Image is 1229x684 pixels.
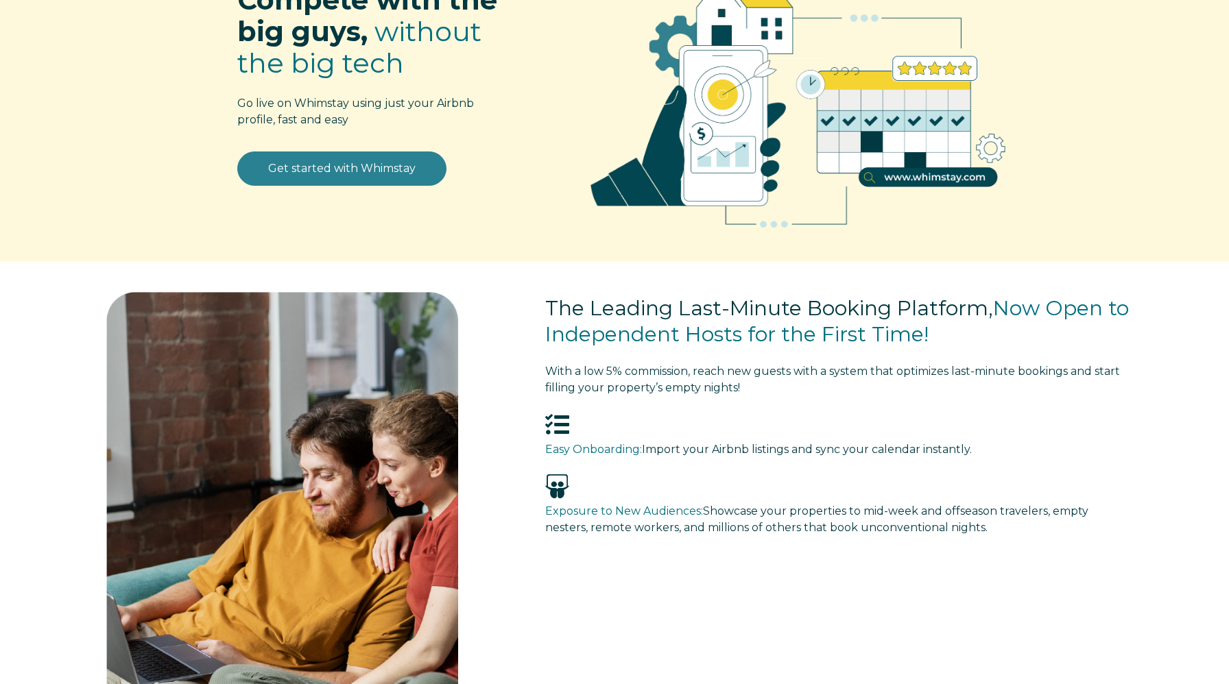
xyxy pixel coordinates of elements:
[237,151,446,186] a: Get started with Whimstay
[237,97,474,126] span: Go live on Whimstay using just your Airbnb profile, fast and easy
[545,504,1088,534] span: Showcase your properties to mid-week and offseason travelers, empty nesters, remote workers, and ...
[545,504,703,517] span: Exposure to New Audiences:
[545,365,1099,378] span: With a low 5% commission, reach new guests with a system that optimizes last-minute bookings and s
[545,295,1129,347] span: Now Open to Independent Hosts for the First Time!
[545,443,642,456] span: Easy Onboarding:
[545,295,993,321] span: The Leading Last-Minute Booking Platform,
[237,14,481,80] span: without the big tech
[642,443,972,456] span: Import your Airbnb listings and sync your calendar instantly.
[545,365,1120,394] span: tart filling your property’s empty nights!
